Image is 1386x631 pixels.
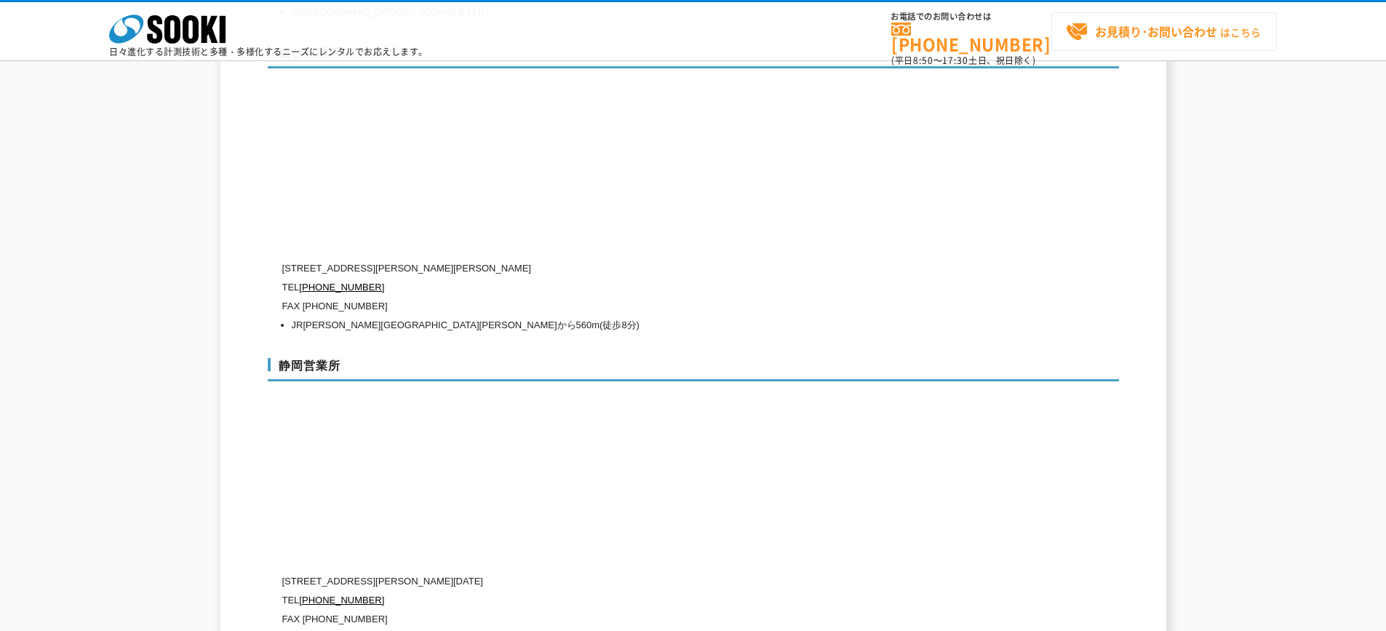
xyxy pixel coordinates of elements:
[942,54,968,67] span: 17:30
[891,12,1051,21] span: お電話でのお問い合わせは
[282,591,981,610] p: TEL
[282,572,981,591] p: [STREET_ADDRESS][PERSON_NAME][DATE]
[1051,12,1277,51] a: お見積り･お問い合わせはこちら
[282,278,981,297] p: TEL
[299,595,384,606] a: [PHONE_NUMBER]
[913,54,933,67] span: 8:50
[282,610,981,629] p: FAX [PHONE_NUMBER]
[891,23,1051,52] a: [PHONE_NUMBER]
[282,297,981,316] p: FAX [PHONE_NUMBER]
[109,47,428,56] p: 日々進化する計測技術と多種・多様化するニーズにレンタルでお応えします。
[292,316,981,335] li: JR[PERSON_NAME][GEOGRAPHIC_DATA][PERSON_NAME]から560m(徒歩8分)
[891,54,1035,67] span: (平日 ～ 土日、祝日除く)
[299,282,384,293] a: [PHONE_NUMBER]
[282,259,981,278] p: [STREET_ADDRESS][PERSON_NAME][PERSON_NAME]
[1095,23,1217,40] strong: お見積り･お問い合わせ
[268,358,1119,381] h3: 静岡営業所
[1066,21,1261,43] span: はこちら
